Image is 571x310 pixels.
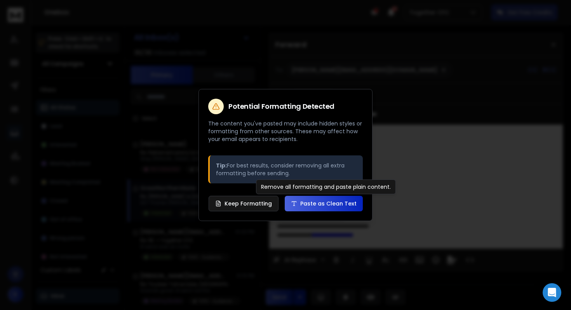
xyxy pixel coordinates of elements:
[216,162,227,169] strong: Tip:
[216,162,357,177] p: For best results, consider removing all extra formatting before sending.
[209,196,279,211] button: Keep Formatting
[228,103,334,110] h2: Potential Formatting Detected
[285,196,363,211] button: Paste as Clean Text
[256,179,396,194] div: Remove all formatting and paste plain content.
[543,283,561,302] div: Open Intercom Messenger
[208,120,363,143] p: The content you've pasted may include hidden styles or formatting from other sources. These may a...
